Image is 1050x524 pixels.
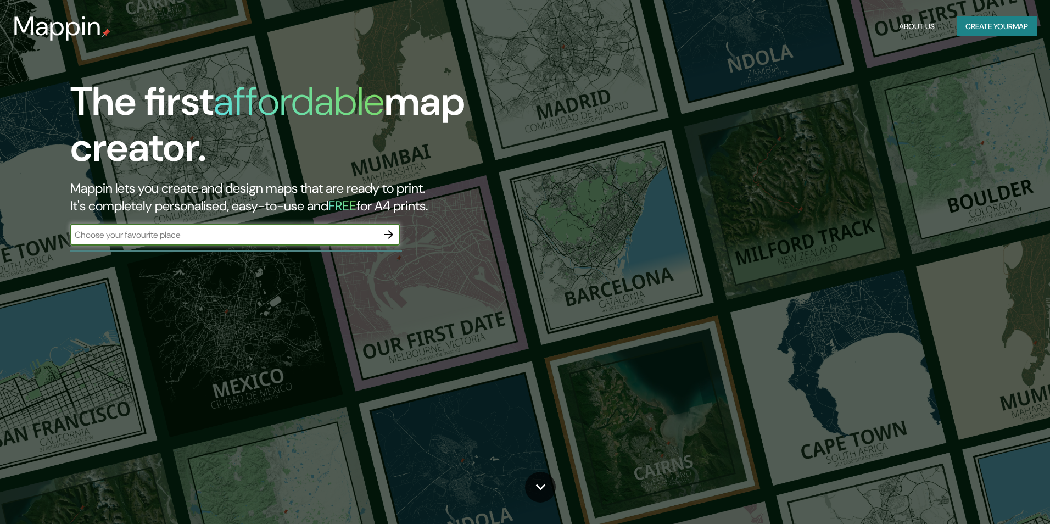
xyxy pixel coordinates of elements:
h1: The first map creator. [70,79,595,180]
img: mappin-pin [102,29,110,37]
h2: Mappin lets you create and design maps that are ready to print. It's completely personalised, eas... [70,180,595,215]
font: About Us [899,20,935,34]
h5: FREE [328,197,356,214]
h3: Mappin [13,11,102,42]
font: Create your map [965,20,1028,34]
button: About Us [895,16,939,37]
input: Choose your favourite place [70,228,378,241]
button: Create yourmap [957,16,1037,37]
h1: affordable [214,76,384,127]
